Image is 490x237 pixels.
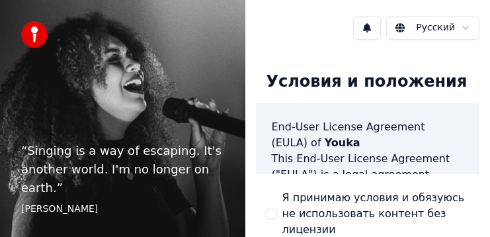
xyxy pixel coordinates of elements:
span: Youka [325,136,360,149]
h3: End-User License Agreement (EULA) of [272,119,464,151]
p: This End-User License Agreement ("EULA") is a legal agreement between you and [272,151,464,199]
div: Условия и положения [256,61,478,103]
p: “ Singing is a way of escaping. It's another world. I'm no longer on earth. ” [21,142,224,197]
img: youka [21,21,48,48]
footer: [PERSON_NAME] [21,203,224,216]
